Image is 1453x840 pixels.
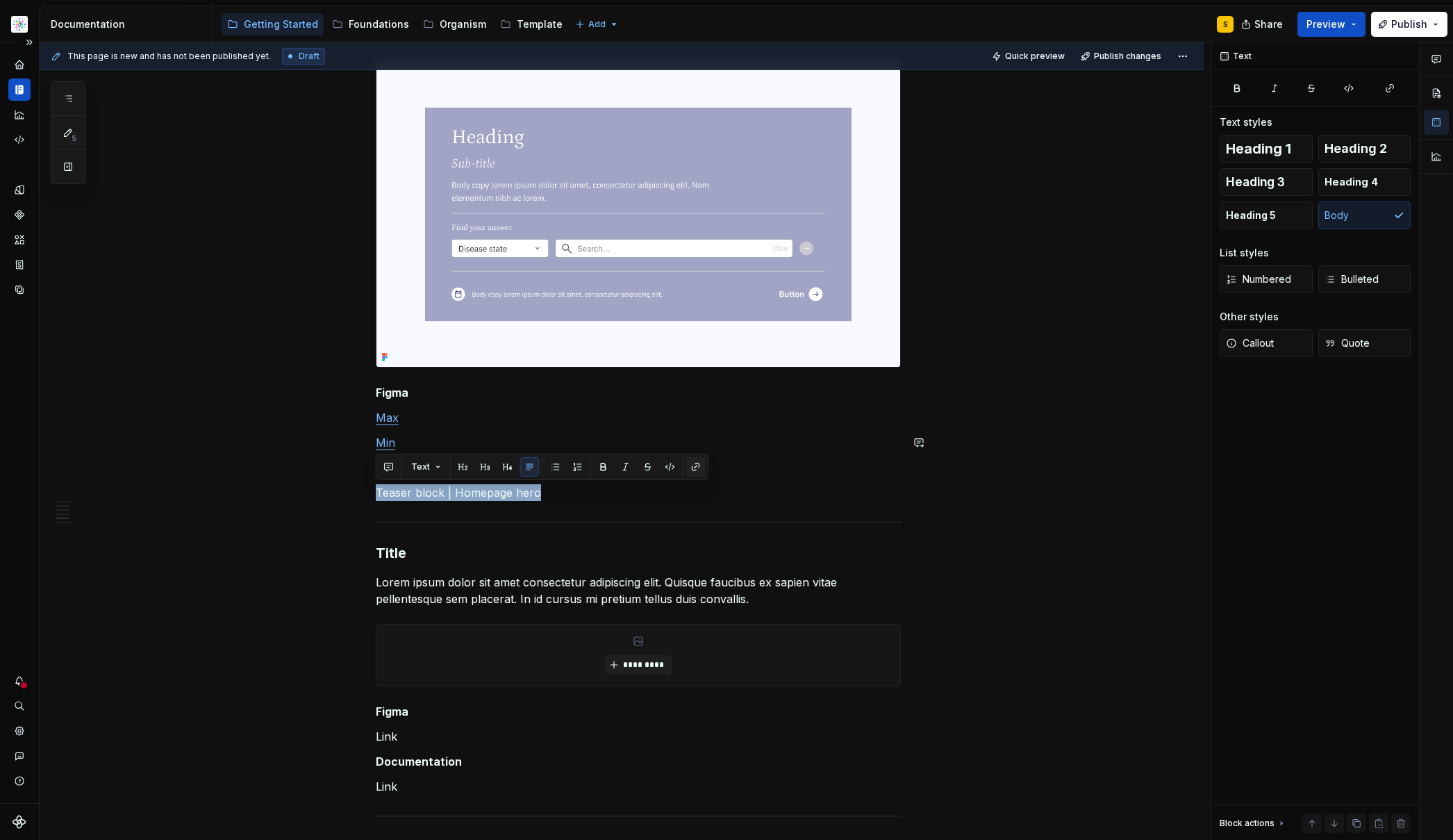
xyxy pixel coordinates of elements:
[517,17,563,31] div: Template
[1325,142,1387,156] span: Heading 2
[1223,19,1228,30] div: S
[376,62,900,367] img: f863b3fd-93df-47d8-81b1-13f26e292109.png
[411,461,430,472] span: Text
[222,13,324,35] a: Getting Started
[1094,51,1161,62] span: Publish changes
[1318,135,1411,163] button: Heading 2
[376,543,901,563] h3: Title
[1226,208,1276,222] span: Heading 5
[376,386,408,400] strong: Figma
[1220,310,1279,324] div: Other styles
[1220,814,1287,833] div: Block actions
[8,53,31,76] a: Home
[222,10,568,38] div: Page tree
[19,33,39,52] button: Expand sidebar
[1220,265,1313,293] button: Numbered
[1318,265,1411,293] button: Bulleted
[8,695,31,717] button: Search ⌘K
[495,13,568,35] a: Template
[376,574,901,607] p: Lorem ipsum dolor sit amet consectetur adipiscing elit. Quisque faucibus ex sapien vitae pellente...
[13,815,26,829] svg: Supernova Logo
[588,19,606,30] span: Add
[1220,135,1313,163] button: Heading 1
[1005,51,1065,62] span: Quick preview
[8,229,31,251] a: Assets
[376,411,399,425] a: Max
[440,17,486,31] div: Organism
[1325,272,1379,286] span: Bulleted
[376,705,408,718] strong: Figma
[1220,246,1269,260] div: List styles
[405,457,447,477] button: Text
[51,17,207,31] div: Documentation
[8,179,31,201] a: Design tokens
[376,728,901,745] p: Link
[1226,336,1274,350] span: Callout
[1077,47,1168,66] button: Publish changes
[8,279,31,301] a: Data sources
[988,47,1071,66] button: Quick preview
[1318,329,1411,357] button: Quote
[1371,12,1447,37] button: Publish
[1297,12,1365,37] button: Preview
[326,13,415,35] a: Foundations
[8,104,31,126] a: Analytics
[349,17,409,31] div: Foundations
[1325,175,1378,189] span: Heading 4
[8,745,31,767] button: Contact support
[1318,168,1411,196] button: Heading 4
[1220,818,1275,829] div: Block actions
[8,129,31,151] a: Code automation
[67,51,271,62] span: This page is new and has not been published yet.
[1306,17,1345,31] span: Preview
[68,133,79,144] span: 5
[8,720,31,742] a: Settings
[376,484,901,501] p: Teaser block | Homepage hero
[8,670,31,692] button: Notifications
[11,16,28,33] img: b2369ad3-f38c-46c1-b2a2-f2452fdbdcd2.png
[244,17,318,31] div: Getting Started
[1226,142,1291,156] span: Heading 1
[1220,168,1313,196] button: Heading 3
[1220,329,1313,357] button: Callout
[571,15,623,34] button: Add
[1325,336,1370,350] span: Quote
[299,51,319,62] span: Draft
[8,254,31,276] a: Storybook stories
[1254,17,1283,31] span: Share
[1220,115,1272,129] div: Text styles
[1391,17,1427,31] span: Publish
[417,13,492,35] a: Organism
[8,204,31,226] a: Components
[1226,272,1291,286] span: Numbered
[376,755,462,768] strong: Documentation
[376,778,901,795] p: Link
[1234,12,1292,37] button: Share
[1220,201,1313,229] button: Heading 5
[1226,175,1285,189] span: Heading 3
[376,436,395,450] a: Min
[8,79,31,101] a: Documentation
